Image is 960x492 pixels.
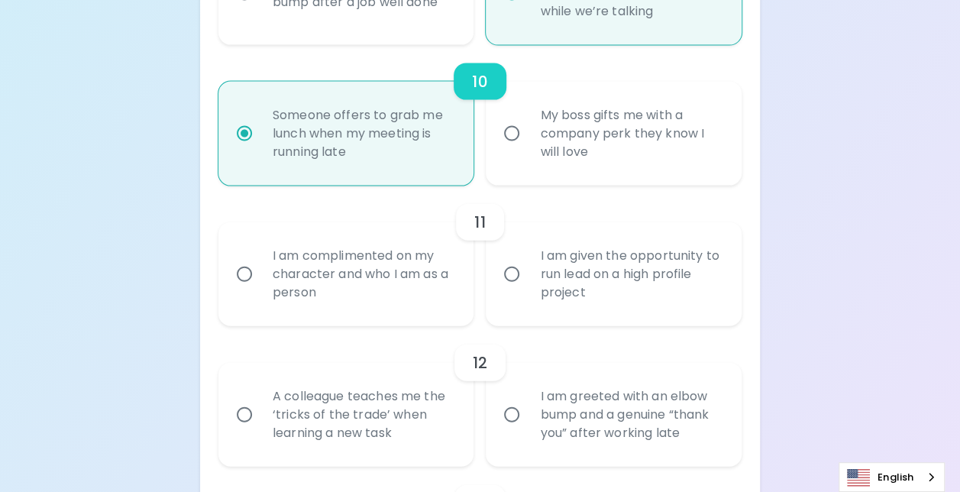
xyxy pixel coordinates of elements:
[528,228,733,320] div: I am given the opportunity to run lead on a high profile project
[260,369,466,461] div: A colleague teaches me the ‘tricks of the trade’ when learning a new task
[218,45,742,186] div: choice-group-check
[260,88,466,180] div: Someone offers to grab me lunch when my meeting is running late
[839,462,945,492] div: Language
[260,228,466,320] div: I am complimented on my character and who I am as a person
[473,351,487,375] h6: 12
[528,369,733,461] div: I am greeted with an elbow bump and a genuine “thank you” after working late
[218,326,742,467] div: choice-group-check
[839,463,944,491] a: English
[528,88,733,180] div: My boss gifts me with a company perk they know I will love
[472,70,487,94] h6: 10
[218,186,742,326] div: choice-group-check
[839,462,945,492] aside: Language selected: English
[474,210,485,235] h6: 11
